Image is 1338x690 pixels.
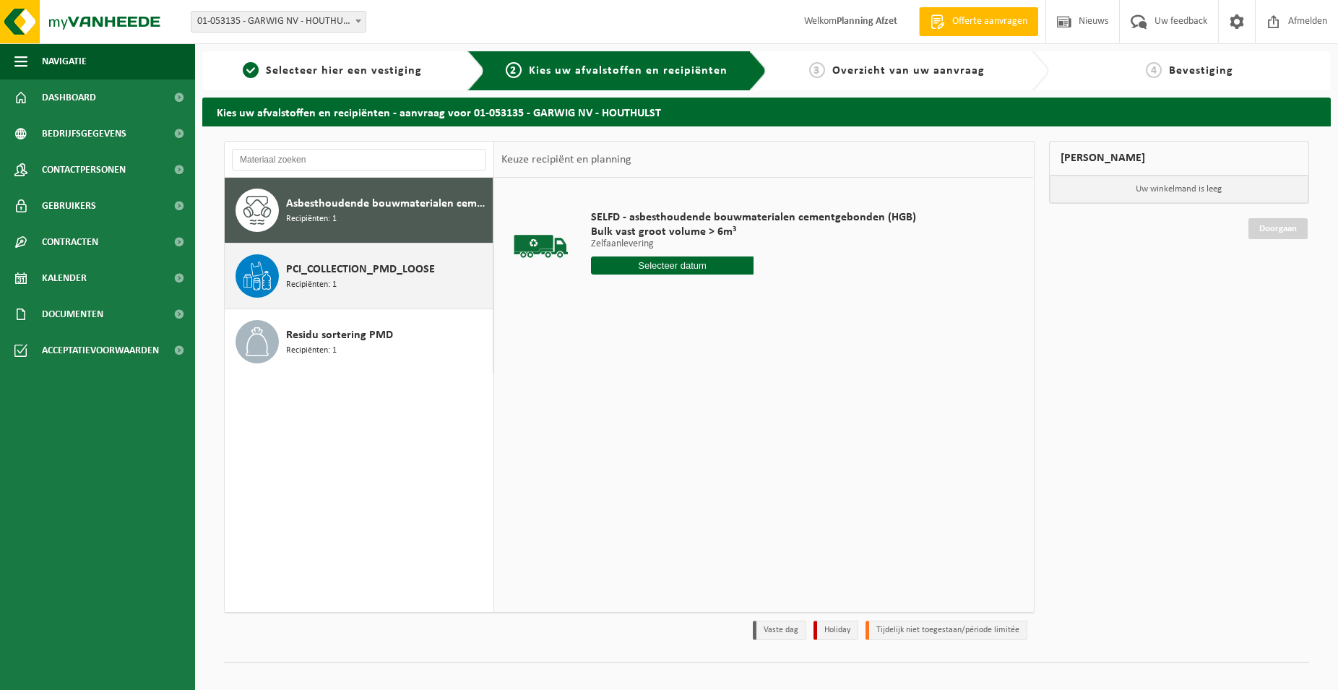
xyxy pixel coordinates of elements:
[1049,141,1310,176] div: [PERSON_NAME]
[42,116,126,152] span: Bedrijfsgegevens
[42,188,96,224] span: Gebruikers
[225,309,493,374] button: Residu sortering PMD Recipiënten: 1
[42,296,103,332] span: Documenten
[191,12,366,32] span: 01-053135 - GARWIG NV - HOUTHULST
[42,332,159,368] span: Acceptatievoorwaarden
[202,98,1331,126] h2: Kies uw afvalstoffen en recipiënten - aanvraag voor 01-053135 - GARWIG NV - HOUTHULST
[243,62,259,78] span: 1
[813,621,858,640] li: Holiday
[225,178,493,243] button: Asbesthoudende bouwmaterialen cementgebonden (hechtgebonden) Recipiënten: 1
[42,152,126,188] span: Contactpersonen
[42,79,96,116] span: Dashboard
[866,621,1027,640] li: Tijdelijk niet toegestaan/période limitée
[225,243,493,309] button: PCI_COLLECTION_PMD_LOOSE Recipiënten: 1
[286,278,337,292] span: Recipiënten: 1
[591,225,916,239] span: Bulk vast groot volume > 6m³
[1146,62,1162,78] span: 4
[591,256,754,275] input: Selecteer datum
[232,149,486,171] input: Materiaal zoeken
[591,210,916,225] span: SELFD - asbesthoudende bouwmaterialen cementgebonden (HGB)
[837,16,897,27] strong: Planning Afzet
[949,14,1031,29] span: Offerte aanvragen
[1248,218,1308,239] a: Doorgaan
[286,327,393,344] span: Residu sortering PMD
[753,621,806,640] li: Vaste dag
[1169,65,1233,77] span: Bevestiging
[286,344,337,358] span: Recipiënten: 1
[286,261,435,278] span: PCI_COLLECTION_PMD_LOOSE
[832,65,985,77] span: Overzicht van uw aanvraag
[42,224,98,260] span: Contracten
[494,142,639,178] div: Keuze recipiënt en planning
[42,260,87,296] span: Kalender
[191,11,366,33] span: 01-053135 - GARWIG NV - HOUTHULST
[210,62,456,79] a: 1Selecteer hier een vestiging
[591,239,916,249] p: Zelfaanlevering
[42,43,87,79] span: Navigatie
[286,195,489,212] span: Asbesthoudende bouwmaterialen cementgebonden (hechtgebonden)
[506,62,522,78] span: 2
[919,7,1038,36] a: Offerte aanvragen
[529,65,728,77] span: Kies uw afvalstoffen en recipiënten
[286,212,337,226] span: Recipiënten: 1
[266,65,422,77] span: Selecteer hier een vestiging
[1050,176,1309,203] p: Uw winkelmand is leeg
[809,62,825,78] span: 3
